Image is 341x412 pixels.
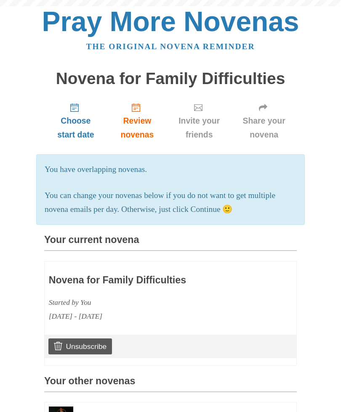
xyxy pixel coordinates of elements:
[86,42,255,51] a: The original novena reminder
[44,96,107,146] a: Choose start date
[53,114,99,142] span: Choose start date
[45,189,296,217] p: You can change your novenas below if you do not want to get multiple novena emails per day. Other...
[49,275,243,286] h3: Novena for Family Difficulties
[107,96,167,146] a: Review novenas
[176,114,223,142] span: Invite your friends
[42,6,299,37] a: Pray More Novenas
[44,235,297,251] h3: Your current novena
[116,114,159,142] span: Review novenas
[45,163,296,177] p: You have overlapping novenas.
[49,309,243,323] div: [DATE] - [DATE]
[231,96,297,146] a: Share your novena
[49,296,243,309] div: Started by You
[48,338,112,354] a: Unsubscribe
[44,376,297,392] h3: Your other novenas
[44,70,297,88] h1: Novena for Family Difficulties
[240,114,288,142] span: Share your novena
[167,96,231,146] a: Invite your friends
